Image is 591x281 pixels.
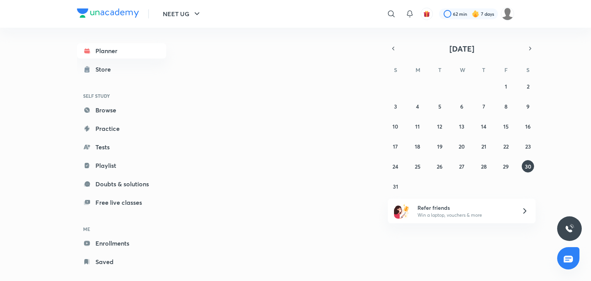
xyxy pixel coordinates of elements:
abbr: August 6, 2025 [460,103,463,110]
abbr: August 11, 2025 [415,123,420,130]
abbr: August 19, 2025 [437,143,442,150]
img: avatar [423,10,430,17]
div: Store [95,65,115,74]
abbr: Monday [416,66,420,74]
a: Playlist [77,158,166,173]
button: August 24, 2025 [389,160,402,172]
button: August 20, 2025 [456,140,468,152]
abbr: August 13, 2025 [459,123,464,130]
button: August 26, 2025 [434,160,446,172]
button: August 2, 2025 [522,80,534,92]
abbr: August 1, 2025 [505,83,507,90]
abbr: Wednesday [460,66,465,74]
abbr: August 10, 2025 [392,123,398,130]
a: Tests [77,139,166,155]
abbr: August 16, 2025 [525,123,531,130]
span: [DATE] [449,43,474,54]
button: NEET UG [158,6,206,22]
button: August 6, 2025 [456,100,468,112]
a: Doubts & solutions [77,176,166,192]
abbr: August 27, 2025 [459,163,464,170]
img: ttu [565,224,574,233]
abbr: August 7, 2025 [482,103,485,110]
button: August 29, 2025 [500,160,512,172]
abbr: Sunday [394,66,397,74]
abbr: August 15, 2025 [503,123,509,130]
button: August 10, 2025 [389,120,402,132]
button: August 25, 2025 [411,160,424,172]
a: Store [77,62,166,77]
button: August 15, 2025 [500,120,512,132]
abbr: August 30, 2025 [525,163,531,170]
abbr: August 3, 2025 [394,103,397,110]
abbr: August 17, 2025 [393,143,398,150]
button: August 3, 2025 [389,100,402,112]
abbr: August 29, 2025 [503,163,509,170]
abbr: August 4, 2025 [416,103,419,110]
h6: SELF STUDY [77,89,166,102]
button: August 14, 2025 [477,120,490,132]
abbr: August 9, 2025 [526,103,529,110]
a: Saved [77,254,166,269]
abbr: August 23, 2025 [525,143,531,150]
abbr: August 14, 2025 [481,123,486,130]
button: August 21, 2025 [477,140,490,152]
abbr: August 22, 2025 [503,143,509,150]
abbr: August 31, 2025 [393,183,398,190]
button: August 9, 2025 [522,100,534,112]
button: avatar [421,8,433,20]
h6: ME [77,222,166,236]
a: Enrollments [77,236,166,251]
abbr: Thursday [482,66,485,74]
button: August 13, 2025 [456,120,468,132]
abbr: August 12, 2025 [437,123,442,130]
button: August 7, 2025 [477,100,490,112]
button: August 18, 2025 [411,140,424,152]
img: Apekkshaa [501,7,514,20]
abbr: August 21, 2025 [481,143,486,150]
abbr: Tuesday [438,66,441,74]
button: August 30, 2025 [522,160,534,172]
button: [DATE] [399,43,525,54]
img: Company Logo [77,8,139,18]
button: August 11, 2025 [411,120,424,132]
h6: Refer friends [417,204,512,212]
a: Planner [77,43,166,59]
abbr: Saturday [526,66,529,74]
img: referral [394,203,409,219]
button: August 4, 2025 [411,100,424,112]
button: August 17, 2025 [389,140,402,152]
abbr: August 18, 2025 [415,143,420,150]
abbr: August 28, 2025 [481,163,487,170]
p: Win a laptop, vouchers & more [417,212,512,219]
abbr: August 20, 2025 [459,143,465,150]
a: Free live classes [77,195,166,210]
button: August 23, 2025 [522,140,534,152]
button: August 31, 2025 [389,180,402,192]
button: August 12, 2025 [434,120,446,132]
a: Browse [77,102,166,118]
abbr: Friday [504,66,508,74]
button: August 22, 2025 [500,140,512,152]
button: August 1, 2025 [500,80,512,92]
abbr: August 24, 2025 [392,163,398,170]
a: Practice [77,121,166,136]
button: August 27, 2025 [456,160,468,172]
a: Company Logo [77,8,139,20]
button: August 19, 2025 [434,140,446,152]
abbr: August 2, 2025 [527,83,529,90]
abbr: August 25, 2025 [415,163,421,170]
abbr: August 26, 2025 [437,163,442,170]
button: August 16, 2025 [522,120,534,132]
abbr: August 5, 2025 [438,103,441,110]
img: streak [472,10,479,18]
button: August 8, 2025 [500,100,512,112]
button: August 5, 2025 [434,100,446,112]
abbr: August 8, 2025 [504,103,508,110]
button: August 28, 2025 [477,160,490,172]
